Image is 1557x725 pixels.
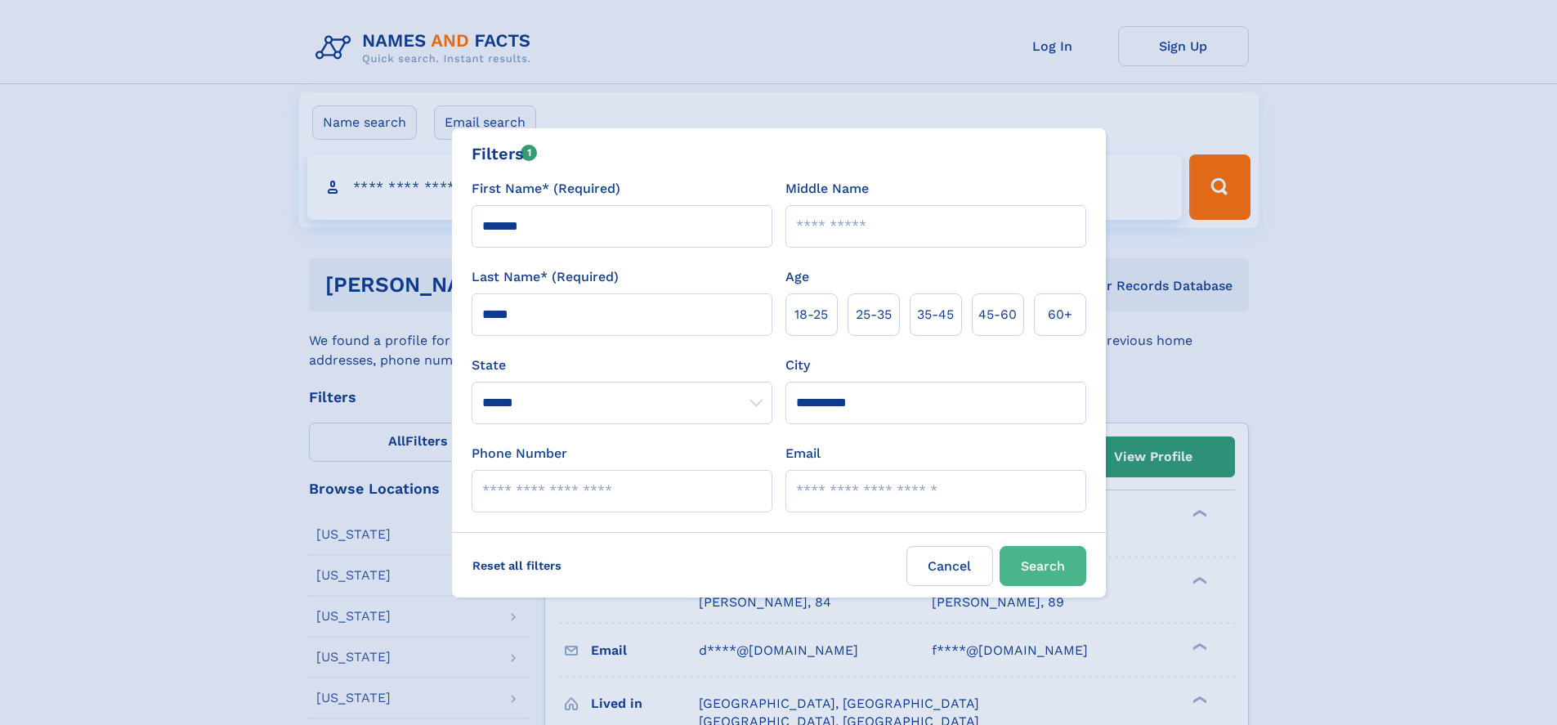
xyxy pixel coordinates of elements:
label: State [472,356,772,375]
span: 18‑25 [794,305,828,324]
span: 60+ [1048,305,1072,324]
label: Phone Number [472,444,567,463]
span: 25‑35 [856,305,892,324]
label: First Name* (Required) [472,179,620,199]
label: Age [785,267,809,287]
button: Search [1000,546,1086,586]
label: Cancel [906,546,993,586]
label: Reset all filters [462,546,572,585]
span: 35‑45 [917,305,954,324]
label: Email [785,444,821,463]
label: City [785,356,810,375]
span: 45‑60 [978,305,1017,324]
div: Filters [472,141,538,166]
label: Last Name* (Required) [472,267,619,287]
label: Middle Name [785,179,869,199]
